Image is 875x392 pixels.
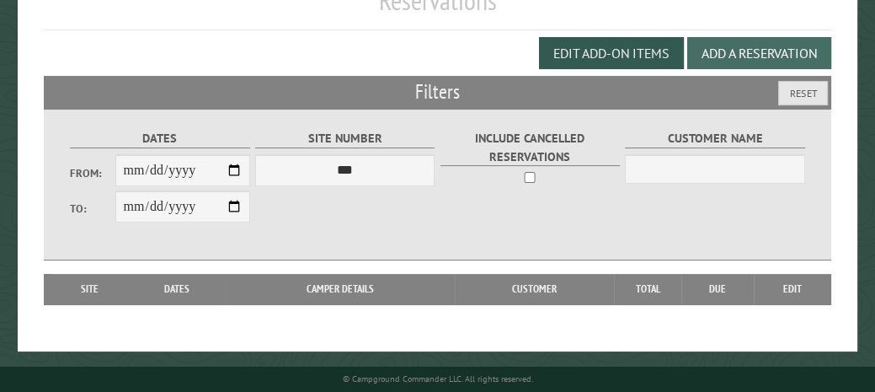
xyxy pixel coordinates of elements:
th: Customer [455,274,614,304]
th: Site [52,274,127,304]
button: Add a Reservation [687,37,831,69]
h2: Filters [44,76,831,108]
th: Dates [127,274,226,304]
th: Total [614,274,681,304]
th: Due [681,274,754,304]
label: Dates [70,129,249,148]
th: Edit [754,274,831,304]
label: From: [70,165,115,181]
label: To: [70,201,115,217]
label: Customer Name [625,129,804,148]
th: Camper Details [226,274,455,304]
button: Edit Add-on Items [539,37,684,69]
button: Reset [778,81,828,105]
small: © Campground Commander LLC. All rights reserved. [343,373,533,384]
label: Site Number [255,129,435,148]
label: Include Cancelled Reservations [440,129,620,166]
